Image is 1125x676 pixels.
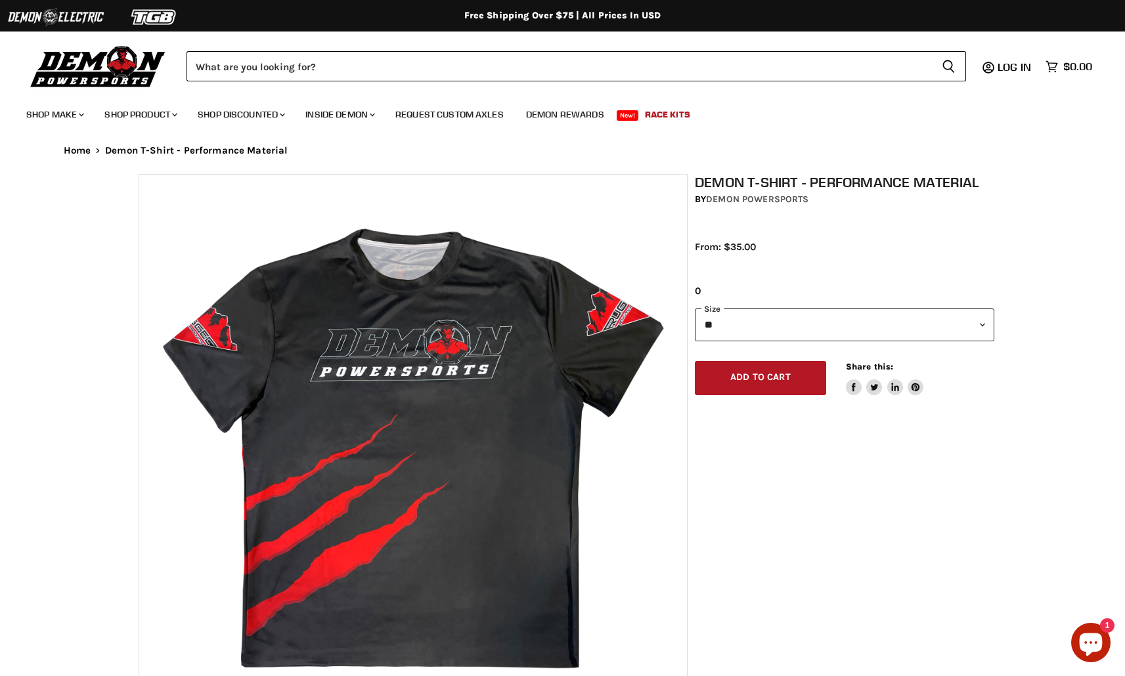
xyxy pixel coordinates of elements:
[635,101,700,128] a: Race Kits
[695,361,826,396] button: Add to cart
[931,51,966,81] button: Search
[95,101,185,128] a: Shop Product
[706,194,808,205] a: Demon Powersports
[846,361,924,396] aside: Share this:
[695,241,756,253] span: From: $35.00
[188,101,293,128] a: Shop Discounted
[695,174,994,190] h1: Demon T-Shirt - Performance Material
[187,51,966,81] form: Product
[37,10,1088,22] div: Free Shipping Over $75 | All Prices In USD
[992,61,1039,73] a: Log in
[730,371,791,383] span: Add to cart
[695,283,994,299] p: 0
[1063,60,1092,73] span: $0.00
[846,362,893,371] span: Share this:
[617,110,639,121] span: New!
[516,101,614,128] a: Demon Rewards
[105,5,204,30] img: TGB Logo 2
[296,101,383,128] a: Inside Demon
[695,192,994,207] div: by
[16,101,92,128] a: Shop Make
[1067,623,1114,665] inbox-online-store-chat: Shopify online store chat
[64,145,91,156] a: Home
[187,51,931,81] input: Search
[386,101,514,128] a: Request Custom Axles
[105,145,288,156] span: Demon T-Shirt - Performance Material
[998,60,1031,74] span: Log in
[7,5,105,30] img: Demon Electric Logo 2
[26,43,170,89] img: Demon Powersports
[37,145,1088,156] nav: Breadcrumbs
[1039,57,1099,76] a: $0.00
[16,96,1089,128] ul: Main menu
